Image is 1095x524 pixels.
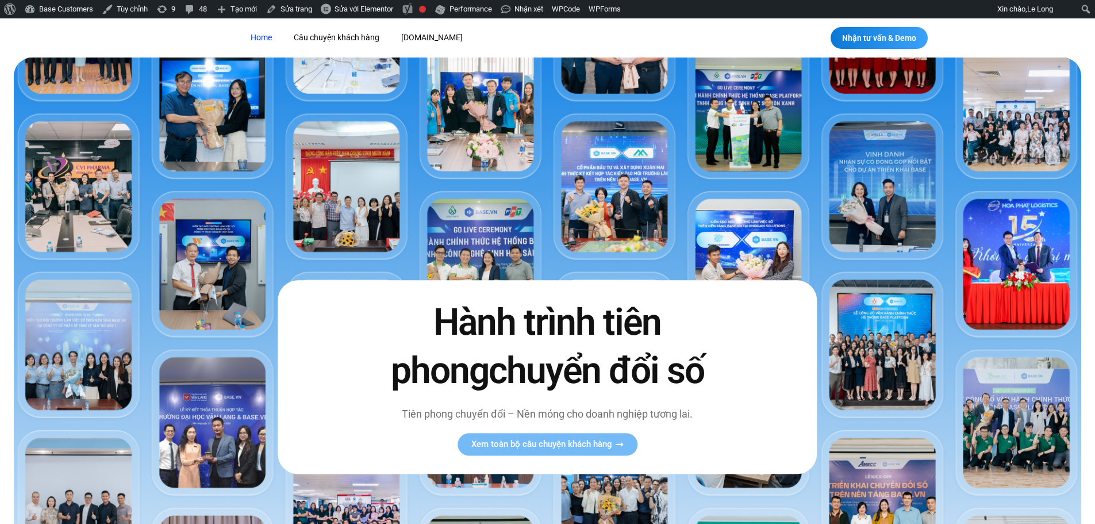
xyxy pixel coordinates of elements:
[842,34,916,42] span: Nhận tư vấn & Demo
[366,299,728,395] h2: Hành trình tiên phong
[1027,5,1053,13] span: Le Long
[242,27,639,48] nav: Menu
[366,406,728,422] p: Tiên phong chuyển đổi – Nền móng cho doanh nghiệp tương lai.
[242,27,281,48] a: Home
[458,433,637,456] a: Xem toàn bộ câu chuyện khách hàng
[285,27,388,48] a: Câu chuyện khách hàng
[393,27,471,48] a: [DOMAIN_NAME]
[419,6,426,13] div: Cụm từ khóa trọng tâm chưa được đặt
[471,440,612,449] span: Xem toàn bộ câu chuyện khách hàng
[831,27,928,49] a: Nhận tư vấn & Demo
[335,5,393,13] span: Sửa với Elementor
[489,349,704,392] span: chuyển đổi số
